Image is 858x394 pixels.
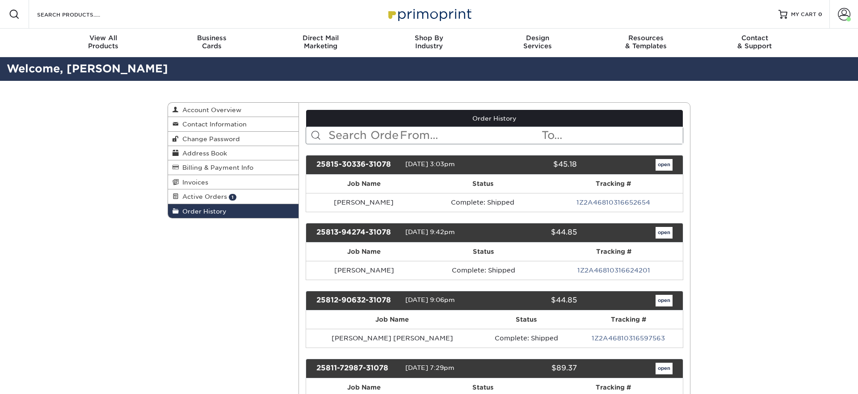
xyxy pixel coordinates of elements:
th: Tracking # [545,243,683,261]
th: Job Name [306,175,422,193]
span: Design [483,34,592,42]
div: $44.85 [488,227,583,239]
span: [DATE] 3:03pm [405,160,455,168]
span: [DATE] 9:42pm [405,228,455,235]
a: BusinessCards [158,29,266,57]
a: Billing & Payment Info [168,160,299,175]
a: DesignServices [483,29,592,57]
span: Invoices [179,179,208,186]
span: View All [49,34,158,42]
th: Job Name [306,243,422,261]
a: open [656,363,673,374]
td: Complete: Shipped [422,193,544,212]
div: Industry [375,34,484,50]
td: [PERSON_NAME] [306,193,422,212]
div: $45.18 [488,159,583,171]
a: Direct MailMarketing [266,29,375,57]
span: Change Password [179,135,240,143]
span: Address Book [179,150,227,157]
a: Contact& Support [700,29,809,57]
span: Contact Information [179,121,247,128]
div: $89.37 [488,363,583,374]
img: Primoprint [384,4,474,24]
a: Account Overview [168,103,299,117]
div: Services [483,34,592,50]
a: open [656,159,673,171]
a: Invoices [168,175,299,189]
a: 1Z2A46810316652654 [576,199,650,206]
span: Direct Mail [266,34,375,42]
span: MY CART [791,11,816,18]
span: Resources [592,34,700,42]
a: Active Orders 1 [168,189,299,204]
span: Shop By [375,34,484,42]
span: Billing & Payment Info [179,164,253,171]
a: open [656,295,673,306]
a: Resources& Templates [592,29,700,57]
th: Status [479,310,574,329]
a: View AllProducts [49,29,158,57]
input: To... [541,127,683,144]
span: [DATE] 9:06pm [405,296,455,303]
a: Address Book [168,146,299,160]
th: Tracking # [574,310,683,329]
div: 25812-90632-31078 [310,295,405,306]
span: Account Overview [179,106,241,113]
span: Contact [700,34,809,42]
a: Change Password [168,132,299,146]
a: 1Z2A46810316597563 [592,335,665,342]
span: 1 [229,194,236,201]
th: Status [422,243,545,261]
div: 25811-72987-31078 [310,363,405,374]
div: 25815-30336-31078 [310,159,405,171]
a: Order History [306,110,683,127]
div: Cards [158,34,266,50]
th: Tracking # [544,175,683,193]
span: Active Orders [179,193,227,200]
span: Business [158,34,266,42]
div: Products [49,34,158,50]
div: & Templates [592,34,700,50]
a: Shop ByIndustry [375,29,484,57]
input: Search Orders... [328,127,399,144]
span: [DATE] 7:29pm [405,364,454,371]
td: [PERSON_NAME] [PERSON_NAME] [306,329,479,348]
a: Contact Information [168,117,299,131]
th: Status [422,175,544,193]
div: 25813-94274-31078 [310,227,405,239]
div: & Support [700,34,809,50]
th: Job Name [306,310,479,329]
input: From... [399,127,541,144]
input: SEARCH PRODUCTS..... [36,9,123,20]
div: $44.85 [488,295,583,306]
td: Complete: Shipped [479,329,574,348]
td: Complete: Shipped [422,261,545,280]
a: 1Z2A46810316624201 [577,267,650,274]
span: Order History [179,208,227,215]
td: [PERSON_NAME] [306,261,422,280]
a: open [656,227,673,239]
span: 0 [818,11,822,17]
a: Order History [168,204,299,218]
div: Marketing [266,34,375,50]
